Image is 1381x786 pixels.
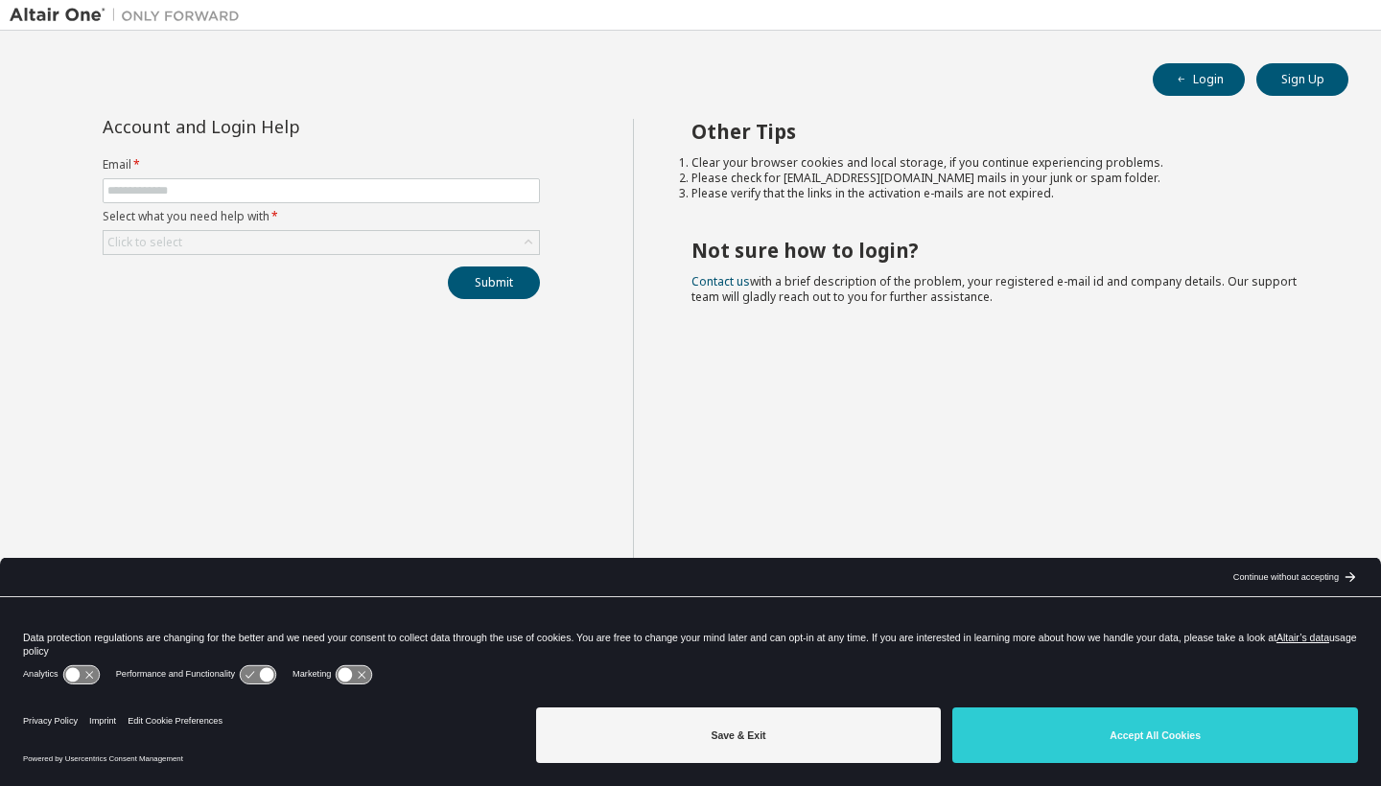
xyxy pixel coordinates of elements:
[107,235,182,250] div: Click to select
[691,119,1315,144] h2: Other Tips
[10,6,249,25] img: Altair One
[691,273,750,289] a: Contact us
[103,119,453,134] div: Account and Login Help
[1256,63,1348,96] button: Sign Up
[103,157,540,173] label: Email
[691,186,1315,201] li: Please verify that the links in the activation e-mails are not expired.
[691,171,1315,186] li: Please check for [EMAIL_ADDRESS][DOMAIN_NAME] mails in your junk or spam folder.
[104,231,539,254] div: Click to select
[691,273,1297,305] span: with a brief description of the problem, your registered e-mail id and company details. Our suppo...
[103,209,540,224] label: Select what you need help with
[448,266,540,299] button: Submit
[1153,63,1245,96] button: Login
[691,155,1315,171] li: Clear your browser cookies and local storage, if you continue experiencing problems.
[691,238,1315,263] h2: Not sure how to login?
